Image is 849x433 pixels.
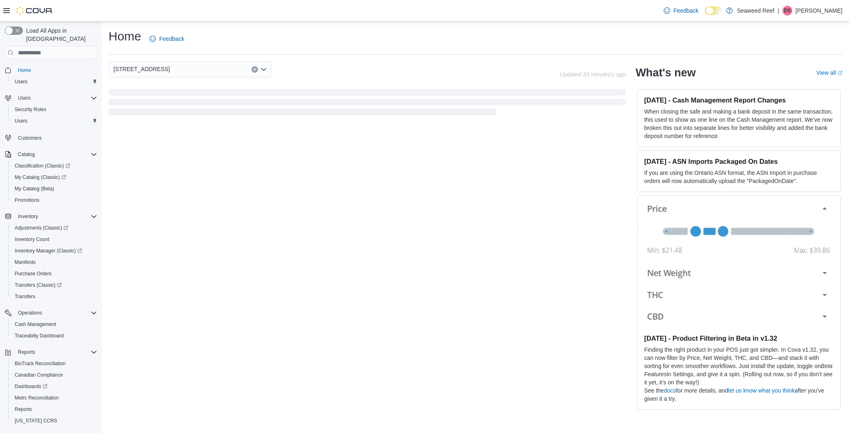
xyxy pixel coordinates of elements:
span: Manifests [11,257,97,267]
span: Canadian Compliance [15,372,63,378]
button: Users [8,76,100,87]
button: Traceabilty Dashboard [8,330,100,341]
span: My Catalog (Beta) [15,185,54,192]
h3: [DATE] - Cash Management Report Changes [644,96,834,104]
a: Metrc Reconciliation [11,393,62,403]
a: My Catalog (Classic) [8,172,100,183]
span: [STREET_ADDRESS] [113,64,170,74]
button: Users [2,92,100,104]
button: Purchase Orders [8,268,100,279]
svg: External link [838,71,842,76]
span: My Catalog (Classic) [15,174,66,181]
a: Cash Management [11,319,59,329]
h3: [DATE] - Product Filtering in Beta in v1.32 [644,334,834,342]
span: Catalog [18,151,35,158]
a: [US_STATE] CCRS [11,416,60,426]
span: My Catalog (Classic) [11,172,97,182]
span: Operations [15,308,97,318]
span: Purchase Orders [11,269,97,279]
span: Users [15,78,27,85]
button: Transfers [8,291,100,302]
span: Reports [15,347,97,357]
span: Customers [18,135,42,141]
span: Inventory [15,212,97,221]
span: Manifests [15,259,36,266]
span: Washington CCRS [11,416,97,426]
span: Loading [109,91,626,117]
button: Promotions [8,194,100,206]
span: Classification (Classic) [15,163,70,169]
span: Load All Apps in [GEOGRAPHIC_DATA] [23,27,97,43]
button: Open list of options [260,66,267,73]
a: Feedback [146,31,187,47]
a: Customers [15,133,45,143]
input: Dark Mode [705,7,722,15]
span: Reports [18,349,35,355]
a: Classification (Classic) [8,160,100,172]
span: Dashboards [15,383,47,390]
button: Catalog [2,149,100,160]
a: Manifests [11,257,39,267]
span: Security Roles [15,106,46,113]
a: Inventory Manager (Classic) [8,245,100,257]
span: Transfers (Classic) [15,282,62,288]
span: Inventory Manager (Classic) [11,246,97,256]
button: Reports [15,347,38,357]
a: Adjustments (Classic) [11,223,71,233]
h1: Home [109,28,141,45]
button: BioTrack Reconciliation [8,358,100,369]
p: Finding the right product in your POS just got simpler. In Cova v1.32, you can now filter by Pric... [644,346,834,386]
button: Canadian Compliance [8,369,100,381]
a: View allExternal link [816,69,842,76]
span: Adjustments (Classic) [15,225,68,231]
a: Purchase Orders [11,269,55,279]
span: [US_STATE] CCRS [15,417,57,424]
span: Cash Management [11,319,97,329]
a: Transfers [11,292,38,301]
span: BioTrack Reconciliation [11,359,97,368]
a: Security Roles [11,105,49,114]
a: Inventory Manager (Classic) [11,246,85,256]
h2: What's new [636,66,696,79]
span: Users [15,118,27,124]
span: Feedback [159,35,184,43]
span: My Catalog (Beta) [11,184,97,194]
button: Inventory [15,212,41,221]
button: Clear input [251,66,258,73]
em: Beta Features [644,363,833,377]
a: Inventory Count [11,234,53,244]
span: Transfers (Classic) [11,280,97,290]
button: Manifests [8,257,100,268]
h3: [DATE] - ASN Imports Packaged On Dates [644,157,834,165]
a: Reports [11,404,35,414]
p: See the for more details, and after you’ve given it a try. [644,386,834,403]
button: Users [8,115,100,127]
span: BioTrack Reconciliation [15,360,66,367]
a: Feedback [660,2,702,19]
span: Transfers [15,293,35,300]
p: | [778,6,779,16]
p: When closing the safe and making a bank deposit in the same transaction, this used to show as one... [644,107,834,140]
span: Inventory Manager (Classic) [15,248,82,254]
span: Reports [15,406,32,413]
a: Adjustments (Classic) [8,222,100,234]
button: Cash Management [8,319,100,330]
span: Promotions [11,195,97,205]
button: Inventory [2,211,100,222]
span: Home [18,67,31,74]
span: Canadian Compliance [11,370,97,380]
span: Dashboards [11,382,97,391]
a: docs [664,387,676,394]
a: Promotions [11,195,43,205]
span: Metrc Reconciliation [11,393,97,403]
button: Metrc Reconciliation [8,392,100,404]
p: [PERSON_NAME] [796,6,842,16]
a: let us know what you think [728,387,795,394]
a: Dashboards [11,382,51,391]
span: Feedback [673,7,698,15]
button: Users [15,93,34,103]
span: Purchase Orders [15,270,52,277]
a: Home [15,65,34,75]
p: If you are using the Ontario ASN format, the ASN Import in purchase orders will now automatically... [644,169,834,185]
